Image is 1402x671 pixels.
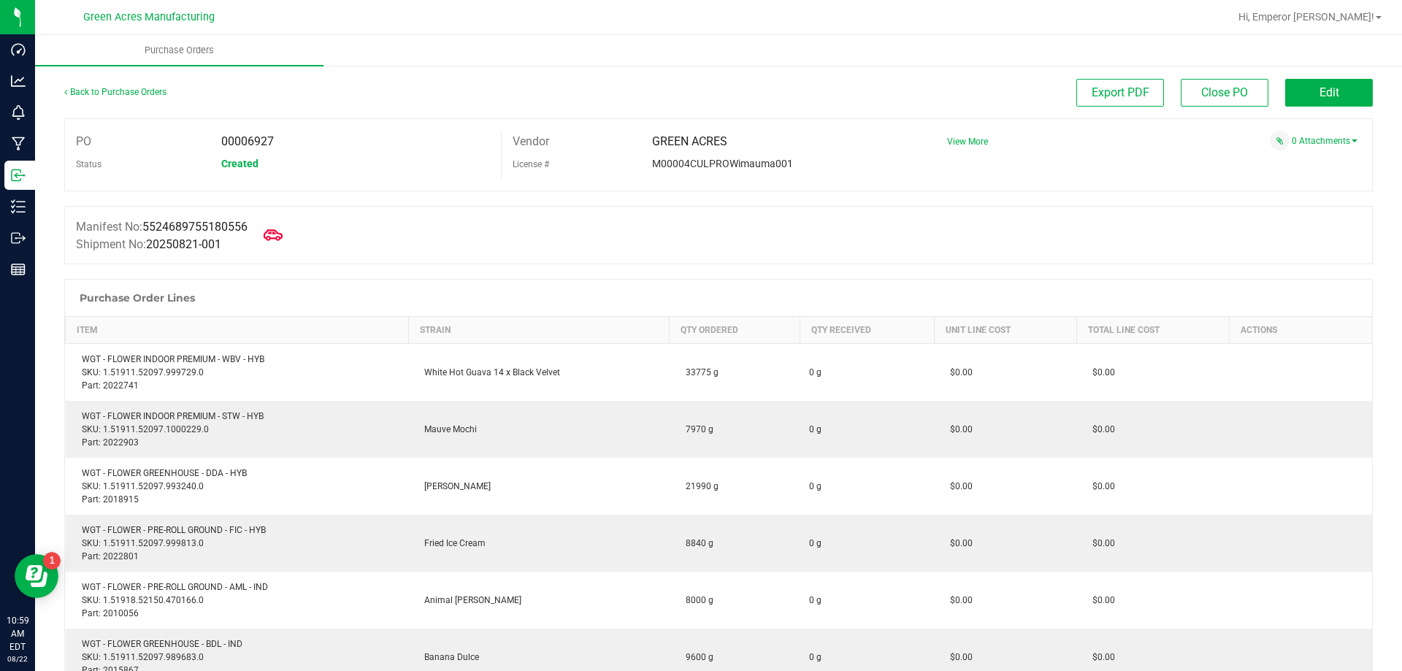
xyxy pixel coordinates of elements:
inline-svg: Reports [11,262,26,277]
span: $0.00 [943,595,973,605]
div: WGT - FLOWER INDOOR PREMIUM - WBV - HYB SKU: 1.51911.52097.999729.0 Part: 2022741 [74,353,400,392]
th: Item [66,317,409,344]
th: Actions [1230,317,1372,344]
inline-svg: Analytics [11,74,26,88]
span: 0 g [809,594,821,607]
span: Green Acres Manufacturing [83,11,215,23]
span: M00004CULPROWimauma001 [652,158,793,169]
div: WGT - FLOWER GREENHOUSE - DDA - HYB SKU: 1.51911.52097.993240.0 Part: 2018915 [74,467,400,506]
span: $0.00 [1085,652,1115,662]
span: Mark as Arrived [257,219,289,251]
span: $0.00 [943,481,973,491]
span: $0.00 [1085,424,1115,434]
div: WGT - FLOWER - PRE-ROLL GROUND - FIC - HYB SKU: 1.51911.52097.999813.0 Part: 2022801 [74,524,400,563]
iframe: Resource center [15,554,58,598]
span: Close PO [1201,85,1248,99]
span: 20250821-001 [146,237,221,251]
th: Unit Line Cost [934,317,1076,344]
span: $0.00 [943,367,973,377]
a: Back to Purchase Orders [64,87,166,97]
span: 00006927 [221,134,274,148]
inline-svg: Monitoring [11,105,26,120]
span: 7970 g [678,424,713,434]
span: Mauve Mochi [417,424,477,434]
div: WGT - FLOWER - PRE-ROLL GROUND - AML - IND SKU: 1.51918.52150.470166.0 Part: 2010056 [74,580,400,620]
span: White Hot Guava 14 x Black Velvet [417,367,560,377]
label: Shipment No: [76,236,221,253]
span: 0 g [809,423,821,436]
div: WGT - FLOWER INDOOR PREMIUM - STW - HYB SKU: 1.51911.52097.1000229.0 Part: 2022903 [74,410,400,449]
iframe: Resource center unread badge [43,552,61,570]
span: $0.00 [1085,538,1115,548]
button: Export PDF [1076,79,1164,107]
span: 21990 g [678,481,719,491]
span: Hi, Emperor [PERSON_NAME]! [1238,11,1374,23]
span: Fried Ice Cream [417,538,486,548]
span: $0.00 [943,424,973,434]
a: Purchase Orders [35,35,323,66]
span: Banana Dulce [417,652,479,662]
th: Strain [408,317,670,344]
button: Edit [1285,79,1373,107]
a: View More [947,137,988,147]
span: $0.00 [1085,481,1115,491]
p: 08/22 [7,653,28,664]
span: 0 g [809,651,821,664]
span: Export PDF [1092,85,1149,99]
span: 8000 g [678,595,713,605]
span: Purchase Orders [125,44,234,57]
inline-svg: Inventory [11,199,26,214]
h1: Purchase Order Lines [80,292,195,304]
span: Attach a document [1270,131,1290,150]
th: Total Line Cost [1076,317,1230,344]
span: Created [221,158,258,169]
a: 0 Attachments [1292,136,1357,146]
label: Status [76,153,101,175]
span: 5524689755180556 [142,220,248,234]
span: 9600 g [678,652,713,662]
span: $0.00 [943,538,973,548]
th: Qty Received [800,317,935,344]
label: PO [76,131,91,153]
span: Animal [PERSON_NAME] [417,595,521,605]
span: 0 g [809,480,821,493]
span: 0 g [809,366,821,379]
inline-svg: Outbound [11,231,26,245]
span: $0.00 [1085,595,1115,605]
button: Close PO [1181,79,1268,107]
label: Vendor [513,131,549,153]
span: GREEN ACRES [652,134,727,148]
p: 10:59 AM EDT [7,614,28,653]
inline-svg: Manufacturing [11,137,26,151]
span: [PERSON_NAME] [417,481,491,491]
inline-svg: Inbound [11,168,26,183]
span: $0.00 [1085,367,1115,377]
span: $0.00 [943,652,973,662]
span: 33775 g [678,367,719,377]
inline-svg: Dashboard [11,42,26,57]
label: License # [513,153,549,175]
span: Edit [1319,85,1339,99]
label: Manifest No: [76,218,248,236]
span: 8840 g [678,538,713,548]
span: 0 g [809,537,821,550]
th: Qty Ordered [670,317,800,344]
